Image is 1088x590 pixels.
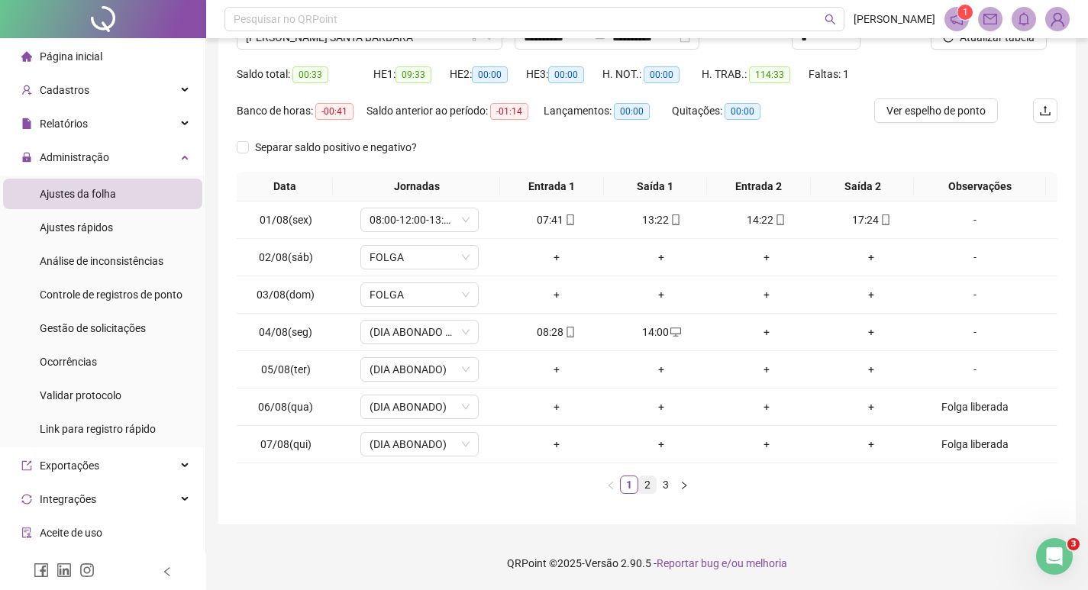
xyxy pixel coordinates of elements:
[260,438,312,450] span: 07/08(qui)
[638,476,657,494] li: 2
[370,246,470,269] span: FOLGA
[825,324,919,340] div: +
[237,66,373,83] div: Saldo total:
[510,361,603,378] div: +
[1046,8,1069,31] img: 62853
[461,290,470,299] span: down
[261,363,311,376] span: 05/08(ter)
[920,178,1039,195] span: Observações
[930,249,1020,266] div: -
[720,361,813,378] div: +
[472,66,508,83] span: 00:00
[370,395,470,418] span: (DIA ABONADO)
[602,476,620,494] li: Página anterior
[1067,538,1080,550] span: 3
[675,476,693,494] li: Próxima página
[544,102,672,120] div: Lançamentos:
[21,118,32,129] span: file
[461,215,470,224] span: down
[886,102,986,119] span: Ver espelho de ponto
[950,12,964,26] span: notification
[725,103,760,120] span: 00:00
[333,172,499,202] th: Jornadas
[461,440,470,449] span: down
[370,433,470,456] span: (DIA ABONADO)
[292,66,328,83] span: 00:33
[720,436,813,453] div: +
[370,321,470,343] span: (DIA ABONADO PARCIALMENTE)
[1017,12,1031,26] span: bell
[315,103,354,120] span: -00:41
[615,436,708,453] div: +
[602,476,620,494] button: left
[500,172,604,202] th: Entrada 1
[675,476,693,494] button: right
[604,172,708,202] th: Saída 1
[773,214,786,225] span: mobile
[395,66,431,83] span: 09:33
[510,249,603,266] div: +
[615,286,708,303] div: +
[260,214,312,226] span: 01/08(sex)
[249,139,423,156] span: Separar saldo positivo e negativo?
[563,214,576,225] span: mobile
[809,68,849,80] span: Faltas: 1
[615,361,708,378] div: +
[370,283,470,306] span: FOLGA
[40,493,96,505] span: Integrações
[510,211,603,228] div: 07:41
[548,66,584,83] span: 00:00
[40,84,89,96] span: Cadastros
[720,398,813,415] div: +
[707,172,811,202] th: Entrada 2
[563,327,576,337] span: mobile
[606,481,615,490] span: left
[40,255,163,267] span: Análise de inconsistências
[21,51,32,62] span: home
[854,11,935,27] span: [PERSON_NAME]
[914,172,1045,202] th: Observações
[1039,105,1051,117] span: upload
[79,563,95,578] span: instagram
[825,361,919,378] div: +
[510,324,603,340] div: 08:28
[34,563,49,578] span: facebook
[614,103,650,120] span: 00:00
[615,324,708,340] div: 14:00
[825,286,919,303] div: +
[206,537,1088,590] footer: QRPoint © 2025 - 2.90.5 -
[21,460,32,471] span: export
[40,389,121,401] span: Validar protocolo
[720,211,813,228] div: 14:22
[40,188,116,200] span: Ajustes da folha
[930,286,1020,303] div: -
[237,102,366,120] div: Banco de horas:
[461,327,470,337] span: down
[40,356,97,368] span: Ocorrências
[461,365,470,374] span: down
[930,361,1020,378] div: -
[258,401,313,413] span: 06/08(qua)
[40,322,146,334] span: Gestão de solicitações
[930,436,1020,453] div: Folga liberada
[21,152,32,163] span: lock
[510,286,603,303] div: +
[720,286,813,303] div: +
[930,211,1020,228] div: -
[40,221,113,234] span: Ajustes rápidos
[461,253,470,262] span: down
[749,66,790,83] span: 114:33
[40,289,182,301] span: Controle de registros de ponto
[594,31,606,44] span: to
[21,85,32,95] span: user-add
[450,66,526,83] div: HE 2:
[40,118,88,130] span: Relatórios
[259,326,312,338] span: 04/08(seg)
[490,103,528,120] span: -01:14
[615,249,708,266] div: +
[40,50,102,63] span: Página inicial
[644,66,680,83] span: 00:00
[620,476,638,494] li: 1
[983,12,997,26] span: mail
[162,566,173,577] span: left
